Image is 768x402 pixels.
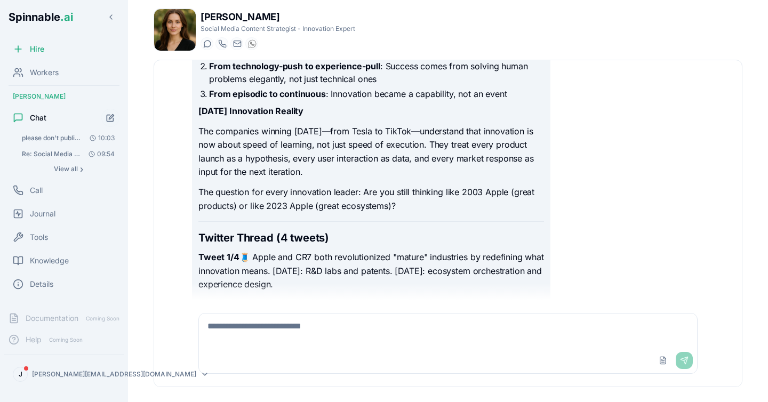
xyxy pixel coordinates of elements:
[30,67,59,78] span: Workers
[101,109,119,127] button: Start new chat
[209,61,380,71] strong: From technology-push to experience-pull
[201,37,213,50] button: Start a chat with Petra Tavares
[248,39,257,48] img: WhatsApp
[60,11,73,23] span: .ai
[245,37,258,50] button: WhatsApp
[230,37,243,50] button: Send email to petra.tavares@getspinnable.ai
[198,299,241,310] strong: Tweet 2/4
[85,134,115,142] span: 10:03
[9,364,119,385] button: J[PERSON_NAME][EMAIL_ADDRESS][DOMAIN_NAME]
[30,44,44,54] span: Hire
[198,186,544,213] p: The question for every innovation leader: Are you still thinking like 2003 Apple (great products)...
[19,370,22,379] span: J
[198,106,303,116] strong: [DATE] Innovation Reality
[201,10,355,25] h1: [PERSON_NAME]
[46,335,86,345] span: Coming Soon
[17,163,119,175] button: Show all conversations
[22,134,82,142] span: please don't publish anything : I understand, Joel. I won't publish any content without your expl...
[30,112,46,123] span: Chat
[198,230,544,245] h2: Twitter Thread (4 tweets)
[30,208,55,219] span: Journal
[17,131,119,146] button: Open conversation: please don't publish anything
[54,165,78,173] span: View all
[198,298,544,339] p: Apple's real genius wasn't the iPhone—it was creating a platform where millions could innovate. T...
[30,185,43,196] span: Call
[198,252,239,262] strong: Tweet 1/4
[154,9,196,51] img: Petra Tavares
[201,25,355,33] p: Social Media Content Strategist - Innovation Expert
[9,11,73,23] span: Spinnable
[32,370,196,379] p: [PERSON_NAME][EMAIL_ADDRESS][DOMAIN_NAME]
[30,279,53,290] span: Details
[80,165,83,173] span: ›
[209,89,326,99] strong: From episodic to continuous
[22,150,82,158] span: Re: Social Media Post Publication Update - Technical Issues Encountered Yes! You can move with t....
[26,334,42,345] span: Help
[215,37,228,50] button: Start a call with Petra Tavares
[30,255,69,266] span: Knowledge
[209,60,544,85] li: : Success comes from solving human problems elegantly, not just technical ones
[17,147,119,162] button: Open conversation: Re: Social Media Post Publication Update - Technical Issues Encountered Yes! Y...
[30,232,48,243] span: Tools
[84,150,115,158] span: 09:54
[198,251,544,292] p: 🧵 Apple and CR7 both revolutionized "mature" industries by redefining what innovation means. [DAT...
[83,313,123,324] span: Coming Soon
[26,313,78,324] span: Documentation
[4,88,124,105] div: [PERSON_NAME]
[209,87,544,100] li: : Innovation became a capability, not an event
[198,125,544,179] p: The companies winning [DATE]—from Tesla to TikTok—understand that innovation is now about speed o...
